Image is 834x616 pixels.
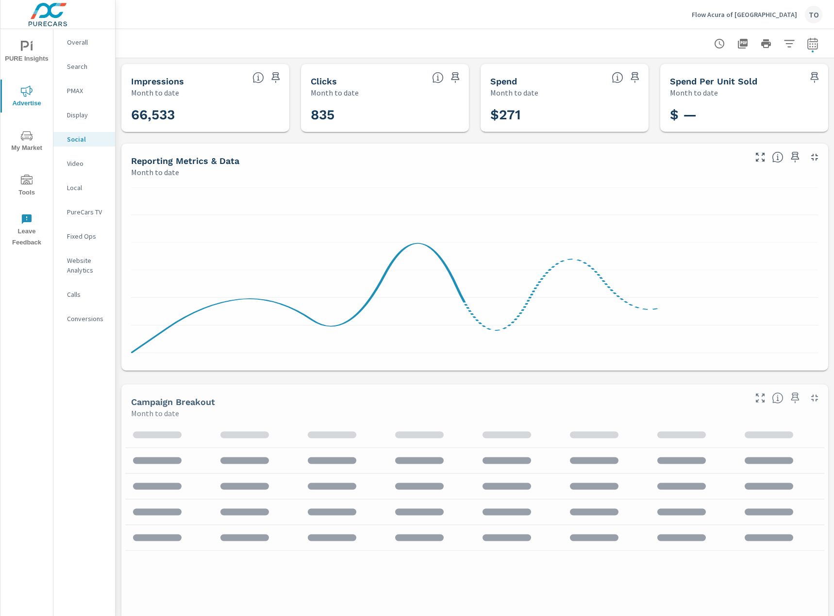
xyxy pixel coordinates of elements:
p: PMAX [67,86,107,96]
button: Minimize Widget [807,149,822,165]
span: This is a summary of Social performance results by campaign. Each column can be sorted. [772,392,784,404]
div: Display [53,108,115,122]
span: The number of times an ad was shown on your behalf. [252,72,264,83]
span: Save this to your personalized report [787,149,803,165]
span: Save this to your personalized report [787,390,803,406]
p: Local [67,183,107,193]
div: Website Analytics [53,253,115,277]
p: Conversions [67,314,107,324]
h5: Clicks [311,76,337,86]
p: Calls [67,290,107,299]
span: The amount of money spent on advertising during the period. [612,72,623,83]
span: Tools [3,175,50,198]
button: Apply Filters [780,34,799,53]
p: Flow Acura of [GEOGRAPHIC_DATA] [692,10,797,19]
div: Conversions [53,311,115,326]
button: "Export Report to PDF" [733,34,752,53]
div: Local [53,180,115,195]
button: Make Fullscreen [752,149,768,165]
p: Month to date [131,407,179,419]
div: Calls [53,287,115,302]
h5: Spend [490,76,517,86]
p: Overall [67,37,107,47]
span: The number of times an ad was clicked by a consumer. [432,72,444,83]
span: My Market [3,130,50,154]
p: Month to date [131,87,179,98]
div: PMAX [53,83,115,98]
span: Advertise [3,85,50,109]
span: Save this to your personalized report [807,70,822,85]
p: Display [67,110,107,120]
p: Fixed Ops [67,231,107,241]
span: Save this to your personalized report [268,70,284,85]
span: Save this to your personalized report [448,70,463,85]
button: Select Date Range [803,34,822,53]
p: Month to date [131,166,179,178]
div: PureCars TV [53,205,115,219]
div: nav menu [0,29,53,252]
div: Social [53,132,115,146]
span: Leave Feedback [3,213,50,248]
button: Minimize Widget [807,390,822,406]
div: Video [53,156,115,171]
p: Month to date [311,87,359,98]
h5: Campaign Breakout [131,397,215,407]
div: Search [53,59,115,74]
div: TO [805,6,822,23]
p: Website Analytics [67,256,107,275]
h5: Impressions [131,76,184,86]
p: Video [67,159,107,168]
h3: 835 [311,107,459,123]
h3: 66,533 [131,107,280,123]
button: Print Report [756,34,776,53]
p: Month to date [490,87,538,98]
p: Month to date [670,87,718,98]
h3: $ — [670,107,818,123]
span: Understand Social data over time and see how metrics compare to each other. [772,151,784,163]
p: PureCars TV [67,207,107,217]
div: Fixed Ops [53,229,115,243]
h5: Reporting Metrics & Data [131,156,239,166]
h3: $271 [490,107,639,123]
div: Overall [53,35,115,49]
span: PURE Insights [3,41,50,65]
h5: Spend Per Unit Sold [670,76,757,86]
p: Search [67,62,107,71]
button: Make Fullscreen [752,390,768,406]
p: Social [67,134,107,144]
span: Save this to your personalized report [627,70,643,85]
